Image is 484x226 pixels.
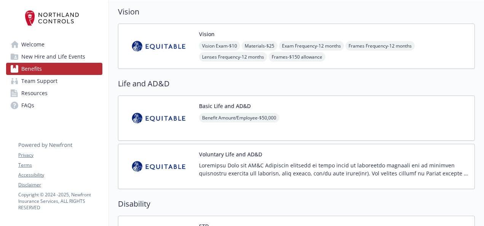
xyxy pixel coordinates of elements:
[124,150,193,183] img: Equitable Financial Life Insurance Company carrier logo
[118,6,475,18] h2: Vision
[199,161,468,177] p: Loremipsu Dolo sit AM&C Adipiscin elitsedd ei tempo incid ut laboreetdo magnaali eni ad minimven ...
[21,87,48,99] span: Resources
[21,38,45,51] span: Welcome
[124,102,193,134] img: Equitable Financial Life Insurance Company carrier logo
[199,41,240,51] span: Vision Exam - $10
[6,51,102,63] a: New Hire and Life Events
[199,150,262,158] button: Voluntary Life and AD&D
[21,75,57,87] span: Team Support
[345,41,415,51] span: Frames Frequency - 12 months
[6,75,102,87] a: Team Support
[6,38,102,51] a: Welcome
[18,172,102,178] a: Accessibility
[199,113,279,123] span: Benefit Amount/Employee - $50,000
[118,198,475,210] h2: Disability
[199,30,215,38] button: Vision
[21,63,42,75] span: Benefits
[199,52,267,62] span: Lenses Frequency - 12 months
[21,99,34,111] span: FAQs
[279,41,344,51] span: Exam Frequency - 12 months
[18,162,102,169] a: Terms
[18,152,102,159] a: Privacy
[21,51,85,63] span: New Hire and Life Events
[199,102,251,110] button: Basic Life and AD&D
[6,87,102,99] a: Resources
[18,181,102,188] a: Disclaimer
[18,191,102,211] p: Copyright © 2024 - 2025 , Newfront Insurance Services, ALL RIGHTS RESERVED
[124,30,193,62] img: Equitable Financial Life Insurance Company carrier logo
[118,78,475,89] h2: Life and AD&D
[6,99,102,111] a: FAQs
[6,63,102,75] a: Benefits
[242,41,277,51] span: Materials - $25
[269,52,325,62] span: Frames - $150 allowance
